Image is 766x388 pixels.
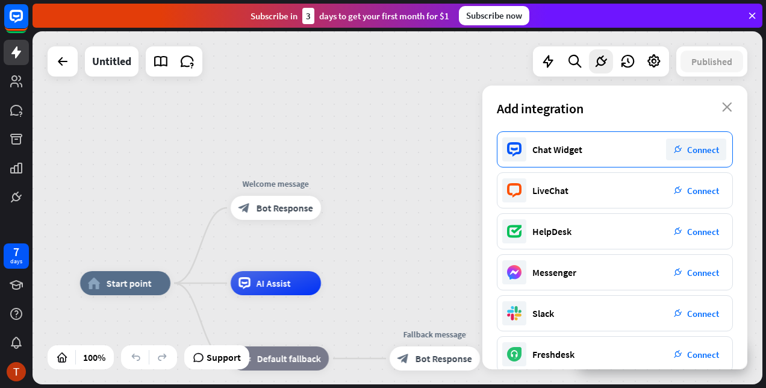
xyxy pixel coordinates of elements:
[92,46,131,77] div: Untitled
[207,348,241,367] span: Support
[687,267,719,278] span: Connect
[251,8,449,24] div: Subscribe in days to get your first month for $1
[687,308,719,319] span: Connect
[381,328,489,340] div: Fallback message
[257,202,313,214] span: Bot Response
[674,309,682,318] i: plug_integration
[687,144,719,155] span: Connect
[10,5,46,41] button: Open LiveChat chat widget
[674,227,682,236] i: plug_integration
[532,184,568,196] div: LiveChat
[680,51,743,72] button: Published
[88,277,101,289] i: home_2
[532,266,576,278] div: Messenger
[257,277,291,289] span: AI Assist
[302,8,314,24] div: 3
[4,243,29,269] a: 7 days
[257,352,321,365] span: Default fallback
[532,225,571,237] div: HelpDesk
[532,143,582,155] div: Chat Widget
[674,145,682,154] i: plug_integration
[674,350,682,358] i: plug_integration
[238,202,251,214] i: block_bot_response
[107,277,152,289] span: Start point
[497,100,584,117] span: Add integration
[674,268,682,277] i: plug_integration
[687,185,719,196] span: Connect
[687,226,719,237] span: Connect
[10,257,22,266] div: days
[532,348,574,360] div: Freshdesk
[222,178,330,190] div: Welcome message
[416,352,472,365] span: Bot Response
[459,6,529,25] div: Subscribe now
[722,102,732,112] i: close
[687,349,719,360] span: Connect
[532,307,554,319] div: Slack
[13,246,19,257] div: 7
[674,186,682,195] i: plug_integration
[397,352,409,365] i: block_bot_response
[79,348,109,367] div: 100%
